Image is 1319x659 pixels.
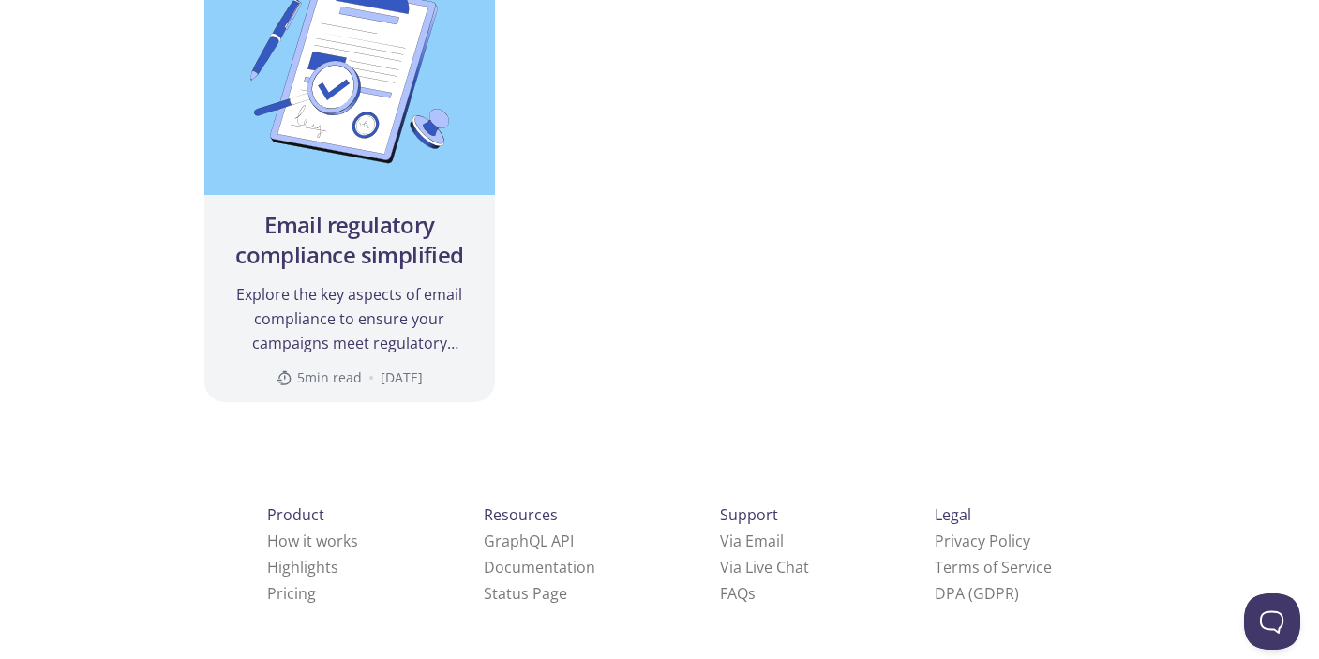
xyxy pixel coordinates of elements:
span: Legal [935,504,971,525]
span: s [748,583,756,604]
a: Via Email [720,531,784,551]
a: Highlights [267,557,338,577]
a: Terms of Service [935,557,1052,577]
p: Explore the key aspects of email compliance to ensure your campaigns meet regulatory standards. [219,282,481,355]
time: [DATE] [381,368,423,387]
h2: Email regulatory compliance simplified [219,210,481,270]
a: Documentation [484,557,595,577]
a: Via Live Chat [720,557,809,577]
a: DPA (GDPR) [935,583,1019,604]
span: Support [720,504,778,525]
a: Pricing [267,583,316,604]
a: Privacy Policy [935,531,1030,551]
a: FAQ [720,583,756,604]
a: GraphQL API [484,531,574,551]
span: Product [267,504,324,525]
a: Status Page [484,583,567,604]
span: Resources [484,504,558,525]
a: How it works [267,531,358,551]
iframe: Help Scout Beacon - Open [1244,593,1300,650]
span: 5 min read [277,368,362,387]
